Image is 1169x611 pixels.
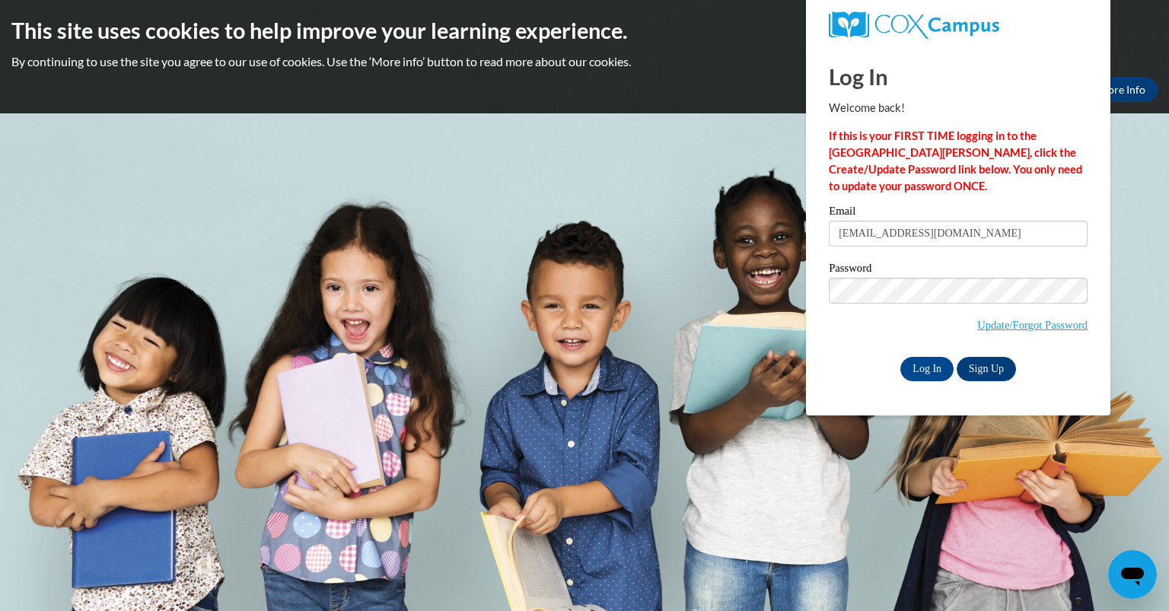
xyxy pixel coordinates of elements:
[829,11,1088,39] a: COX Campus
[829,11,999,39] img: COX Campus
[1108,550,1157,599] iframe: Button to launch messaging window
[11,53,1158,70] p: By continuing to use the site you agree to our use of cookies. Use the ‘More info’ button to read...
[900,357,954,381] input: Log In
[1086,78,1158,102] a: More Info
[829,100,1088,116] p: Welcome back!
[829,263,1088,278] label: Password
[11,15,1158,46] h2: This site uses cookies to help improve your learning experience.
[957,357,1016,381] a: Sign Up
[829,129,1082,193] strong: If this is your FIRST TIME logging in to the [GEOGRAPHIC_DATA][PERSON_NAME], click the Create/Upd...
[829,205,1088,221] label: Email
[829,61,1088,92] h1: Log In
[977,319,1088,331] a: Update/Forgot Password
